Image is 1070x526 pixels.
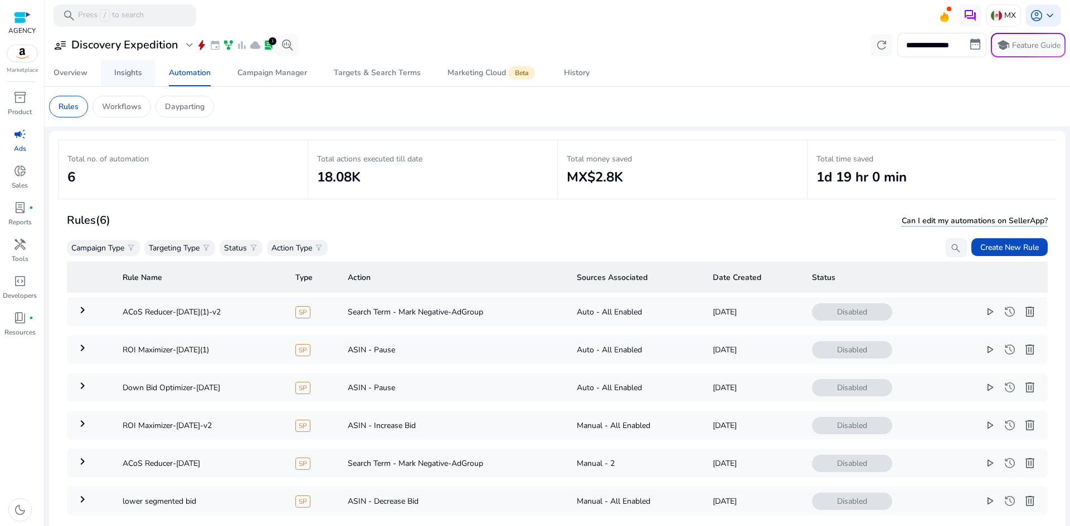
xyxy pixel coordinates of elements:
[202,243,211,252] span: filter_alt
[339,449,568,478] td: Search Term - Mark Negative-AdGroup
[276,34,299,56] button: search_insights
[1001,341,1019,358] button: history
[295,382,310,394] span: SP
[448,68,537,77] div: Marketing Cloud
[812,303,892,321] span: Disabled
[704,297,803,326] td: [DATE]
[114,297,287,326] td: ACoS Reducer-[DATE](1)-v2
[983,494,996,508] span: play_arrow
[803,262,1048,293] th: Status
[3,291,37,301] p: Developers
[8,26,36,36] p: AGENCY
[12,254,28,264] p: Tools
[7,45,37,62] img: amazon.svg
[1021,303,1039,321] button: delete
[983,305,996,318] span: play_arrow
[339,486,568,515] td: ASIN - Decrease Bid
[577,344,695,356] div: Auto - All Enabled
[114,335,287,364] td: ROI Maximizer-[DATE](1)
[339,373,568,402] td: ASIN - Pause
[249,243,258,252] span: filter_alt
[271,242,312,254] p: Action Type
[114,449,287,478] td: ACoS Reducer-[DATE]
[78,9,144,22] p: Press to search
[567,169,798,185] h2: MX$2.8K
[704,262,803,293] th: Date Created
[29,205,33,210] span: fiber_manual_record
[165,101,205,112] p: Dayparting
[237,69,307,77] div: Campaign Manager
[76,341,89,355] mat-icon: keyboard_arrow_right
[981,492,999,510] button: play_arrow
[53,69,87,77] div: Overview
[295,458,310,470] span: SP
[13,201,27,214] span: lab_profile
[127,243,135,252] span: filter_alt
[149,242,200,254] p: Targeting Type
[812,417,892,434] span: Disabled
[7,66,38,75] p: Marketplace
[1003,305,1016,318] span: history
[902,215,1048,227] span: Can I edit my automations on SellerApp?
[577,306,695,318] div: Auto - All Enabled
[295,420,310,432] span: SP
[62,9,76,22] span: search
[295,495,310,508] span: SP
[295,344,310,356] span: SP
[1003,381,1016,394] span: history
[996,38,1010,52] span: school
[295,306,310,318] span: SP
[704,449,803,478] td: [DATE]
[1003,456,1016,470] span: history
[983,456,996,470] span: play_arrow
[53,38,67,52] span: user_attributes
[8,107,32,117] p: Product
[1021,416,1039,434] button: delete
[704,486,803,515] td: [DATE]
[286,262,339,293] th: Type
[210,40,221,51] span: event
[1023,305,1037,318] span: delete
[816,169,1048,185] h2: 1d 19 hr 0 min
[339,297,568,326] td: Search Term - Mark Negative-AdGroup
[1001,303,1019,321] button: history
[76,417,89,430] mat-icon: keyboard_arrow_right
[223,40,234,51] span: family_history
[14,144,26,154] p: Ads
[263,40,274,51] span: lab_profile
[1023,343,1037,356] span: delete
[991,33,1066,57] button: schoolFeature Guide
[13,127,27,141] span: campaign
[67,169,299,185] h2: 6
[983,419,996,432] span: play_arrow
[981,341,999,358] button: play_arrow
[102,101,142,112] p: Workflows
[704,373,803,402] td: [DATE]
[1001,416,1019,434] button: history
[812,493,892,510] span: Disabled
[981,378,999,396] button: play_arrow
[1001,492,1019,510] button: history
[250,40,261,51] span: cloud
[567,153,798,165] p: Total money saved
[1023,381,1037,394] span: delete
[76,379,89,392] mat-icon: keyboard_arrow_right
[169,69,211,77] div: Automation
[13,164,27,178] span: donut_small
[100,9,110,22] span: /
[981,303,999,321] button: play_arrow
[564,69,590,77] div: History
[991,10,1002,21] img: mx.svg
[339,335,568,364] td: ASIN - Pause
[1030,9,1043,22] span: account_circle
[577,495,695,507] div: Manual - All Enabled
[981,454,999,472] button: play_arrow
[1023,456,1037,470] span: delete
[1003,419,1016,432] span: history
[183,38,196,52] span: expand_more
[76,493,89,506] mat-icon: keyboard_arrow_right
[8,217,32,227] p: Reports
[76,455,89,468] mat-icon: keyboard_arrow_right
[281,38,294,52] span: search_insights
[114,69,142,77] div: Insights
